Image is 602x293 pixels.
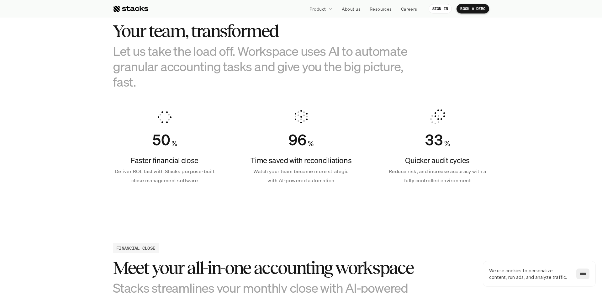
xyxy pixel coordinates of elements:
h4: % [172,138,177,149]
p: Product [309,6,326,12]
div: Counter ends at 96 [288,131,307,149]
p: Careers [401,6,417,12]
p: SIGN IN [432,7,448,11]
p: We use cookies to personalize content, run ads, and analyze traffic. [489,267,570,280]
h4: Faster financial close [113,155,216,166]
h4: Time saved with reconciliations [249,155,353,166]
p: Watch your team become more strategic with AI-powered automation [249,167,353,185]
h4: % [444,138,450,149]
h3: Meet your all-in-one accounting workspace [113,258,426,278]
a: Privacy Policy [74,145,102,150]
h4: % [308,138,314,149]
a: SIGN IN [429,4,452,13]
h4: Quicker audit cycles [386,155,489,166]
p: Resources [370,6,392,12]
a: Resources [366,3,396,14]
h2: FINANCIAL CLOSE [116,245,155,251]
h2: Your team, transformed [113,21,426,41]
p: Reduce risk, and increase accuracy with a fully controlled environment [386,167,489,185]
p: BOOK A DEMO [460,7,485,11]
h3: Let us take the load off. Workspace uses AI to automate granular accounting tasks and give you th... [113,43,426,90]
a: BOOK A DEMO [457,4,489,13]
div: Counter ends at 50 [152,131,170,149]
div: Counter ends at 33 [425,131,443,149]
a: Careers [397,3,421,14]
p: About us [342,6,361,12]
a: About us [338,3,364,14]
p: Deliver ROI, fast with Stacks purpose-built close management software [113,167,216,185]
